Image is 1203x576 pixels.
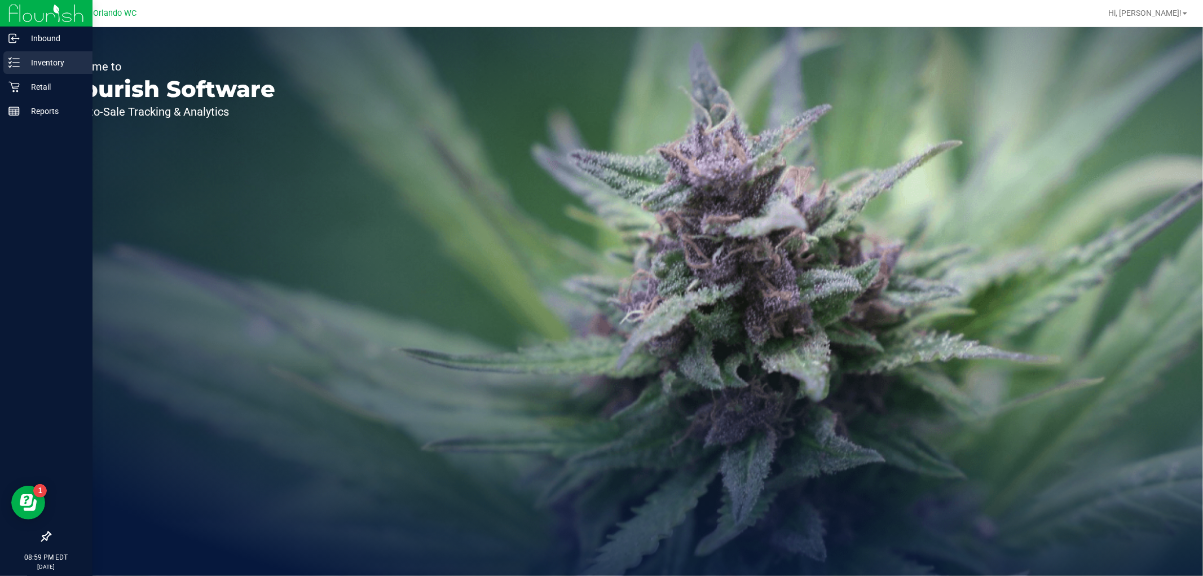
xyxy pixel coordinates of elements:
inline-svg: Inventory [8,57,20,68]
inline-svg: Retail [8,81,20,93]
inline-svg: Reports [8,105,20,117]
p: Reports [20,104,87,118]
inline-svg: Inbound [8,33,20,44]
iframe: Resource center unread badge [33,484,47,498]
p: Seed-to-Sale Tracking & Analytics [61,106,275,117]
span: Orlando WC [94,8,137,18]
iframe: Resource center [11,486,45,520]
p: Retail [20,80,87,94]
p: [DATE] [5,562,87,571]
p: Welcome to [61,61,275,72]
span: Hi, [PERSON_NAME]! [1108,8,1182,17]
p: Inbound [20,32,87,45]
p: 08:59 PM EDT [5,552,87,562]
p: Inventory [20,56,87,69]
p: Flourish Software [61,78,275,100]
